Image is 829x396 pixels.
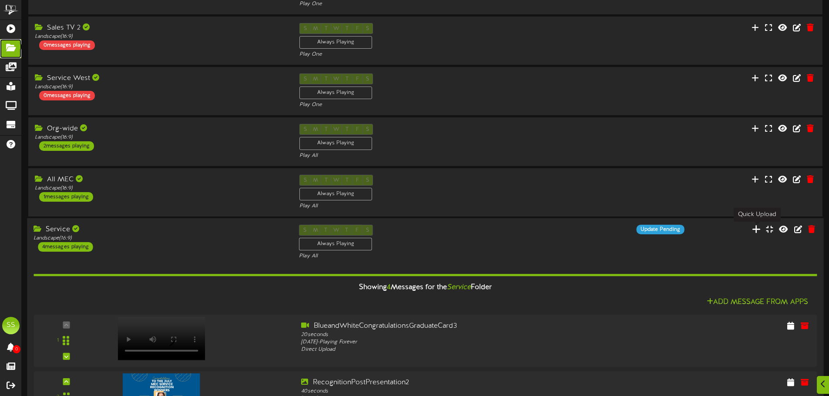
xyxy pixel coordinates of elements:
[39,91,95,100] div: 0 messages playing
[35,134,286,141] div: Landscape ( 16:9 )
[13,345,20,353] span: 0
[299,0,551,8] div: Play One
[34,225,286,235] div: Service
[39,192,93,202] div: 1 messages playing
[636,225,684,234] div: Update Pending
[301,378,614,388] div: RecognitionPostPresentation2
[299,87,372,99] div: Always Playing
[35,73,286,83] div: Service West
[39,141,94,151] div: 2 messages playing
[27,279,823,297] div: Showing Messages for the Folder
[35,175,286,185] div: All MEC
[704,297,811,308] button: Add Message From Apps
[299,51,551,58] div: Play One
[299,152,551,160] div: Play All
[301,339,614,346] div: [DATE] - Playing Forever
[301,346,614,353] div: Direct Upload
[301,388,614,395] div: 40 seconds
[35,124,286,134] div: Org-wide
[387,284,391,292] span: 4
[299,101,551,109] div: Play One
[2,317,20,334] div: SS
[299,253,551,260] div: Play All
[299,36,372,49] div: Always Playing
[447,284,471,292] i: Service
[35,83,286,91] div: Landscape ( 16:9 )
[301,321,614,331] div: BlueandWhiteCongratulationsGraduateCard3
[301,331,614,338] div: 20 seconds
[38,242,93,252] div: 4 messages playing
[35,33,286,40] div: Landscape ( 16:9 )
[299,203,551,210] div: Play All
[299,238,372,250] div: Always Playing
[34,235,286,242] div: Landscape ( 16:9 )
[35,23,286,33] div: Sales TV 2
[299,137,372,150] div: Always Playing
[35,185,286,192] div: Landscape ( 16:9 )
[299,188,372,200] div: Always Playing
[39,40,95,50] div: 0 messages playing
